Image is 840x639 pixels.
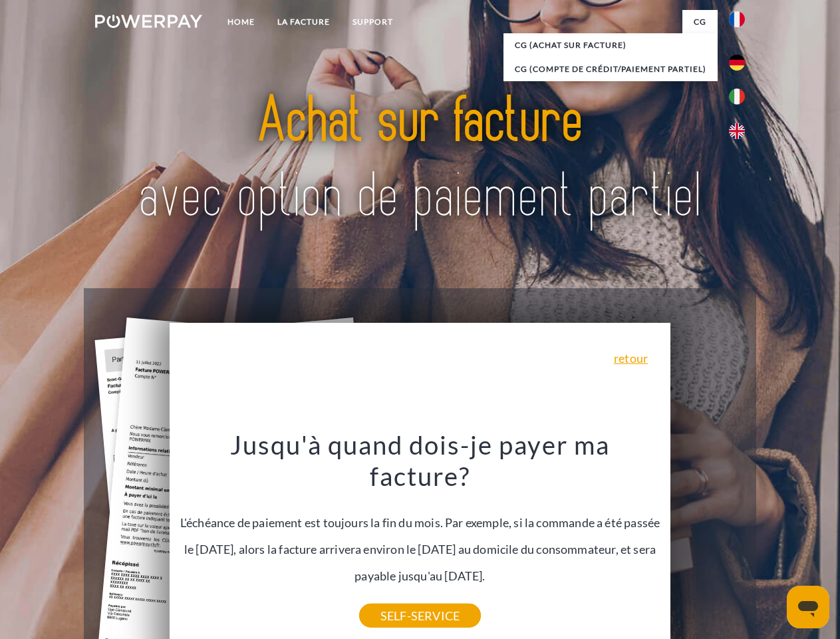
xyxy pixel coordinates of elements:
[178,429,663,493] h3: Jusqu'à quand dois-je payer ma facture?
[614,352,648,364] a: retour
[729,89,745,105] img: it
[682,10,718,34] a: CG
[127,64,713,255] img: title-powerpay_fr.svg
[216,10,266,34] a: Home
[729,55,745,71] img: de
[503,33,718,57] a: CG (achat sur facture)
[359,604,481,628] a: SELF-SERVICE
[729,11,745,27] img: fr
[266,10,341,34] a: LA FACTURE
[341,10,404,34] a: Support
[178,429,663,616] div: L'échéance de paiement est toujours la fin du mois. Par exemple, si la commande a été passée le [...
[503,57,718,81] a: CG (Compte de crédit/paiement partiel)
[729,123,745,139] img: en
[787,586,829,628] iframe: Bouton de lancement de la fenêtre de messagerie
[95,15,202,28] img: logo-powerpay-white.svg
